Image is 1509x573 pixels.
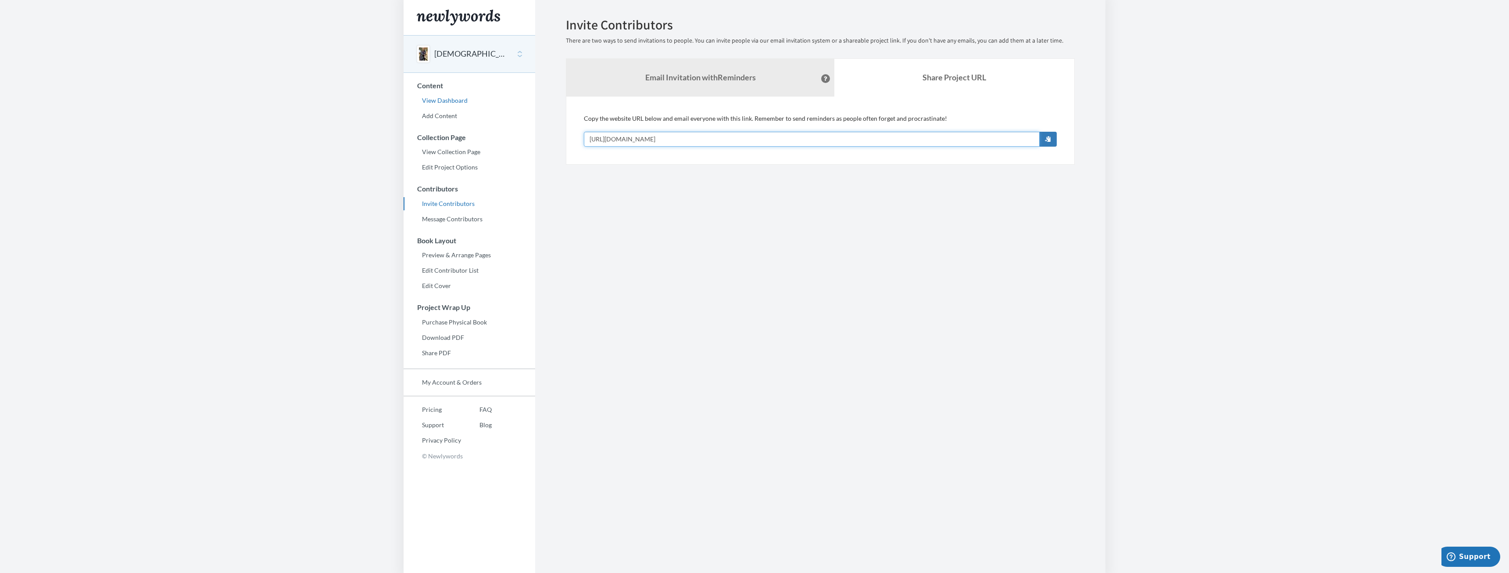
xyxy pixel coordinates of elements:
button: [DEMOGRAPHIC_DATA] is Faithful: 60 Years of Blessings and Legacy [434,48,505,60]
a: View Dashboard [404,94,535,107]
h3: Content [404,82,535,90]
p: There are two ways to send invitations to people. You can invite people via our email invitation ... [566,36,1075,45]
a: FAQ [461,403,492,416]
a: View Collection Page [404,145,535,159]
iframe: Opens a widget where you can chat to one of our agents [1441,547,1500,569]
a: Support [404,418,461,432]
p: © Newlywords [404,449,535,463]
img: Newlywords logo [417,10,500,25]
a: Edit Project Options [404,161,535,174]
a: My Account & Orders [404,376,535,389]
a: Pricing [404,403,461,416]
a: Privacy Policy [404,434,461,447]
div: Copy the website URL below and email everyone with this link. Remember to send reminders as peopl... [584,114,1057,147]
h3: Project Wrap Up [404,303,535,311]
strong: Email Invitation with Reminders [645,72,756,82]
a: Edit Cover [404,279,535,292]
a: Blog [461,418,492,432]
a: Message Contributors [404,213,535,226]
a: Edit Contributor List [404,264,535,277]
a: Share PDF [404,346,535,360]
h3: Contributors [404,185,535,193]
b: Share Project URL [923,72,986,82]
a: Invite Contributors [404,197,535,210]
h3: Book Layout [404,237,535,245]
a: Download PDF [404,331,535,344]
h2: Invite Contributors [566,18,1075,32]
h3: Collection Page [404,133,535,141]
a: Purchase Physical Book [404,316,535,329]
a: Add Content [404,109,535,123]
a: Preview & Arrange Pages [404,249,535,262]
